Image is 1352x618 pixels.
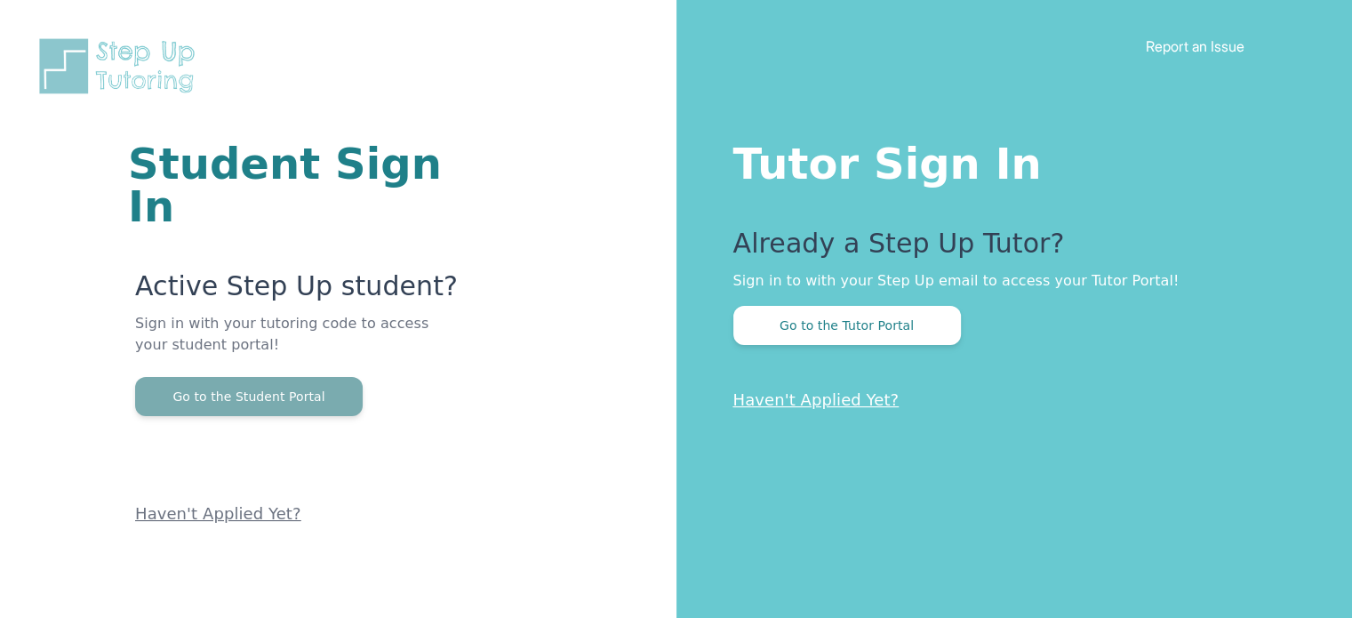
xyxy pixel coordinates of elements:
p: Sign in with your tutoring code to access your student portal! [135,313,463,377]
a: Go to the Tutor Portal [733,317,961,333]
button: Go to the Student Portal [135,377,363,416]
p: Sign in to with your Step Up email to access your Tutor Portal! [733,270,1282,292]
h1: Tutor Sign In [733,135,1282,185]
a: Go to the Student Portal [135,388,363,405]
p: Already a Step Up Tutor? [733,228,1282,270]
button: Go to the Tutor Portal [733,306,961,345]
img: Step Up Tutoring horizontal logo [36,36,206,97]
p: Active Step Up student? [135,270,463,313]
h1: Student Sign In [128,142,463,228]
a: Report an Issue [1146,37,1244,55]
a: Haven't Applied Yet? [733,390,900,409]
a: Haven't Applied Yet? [135,504,301,523]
